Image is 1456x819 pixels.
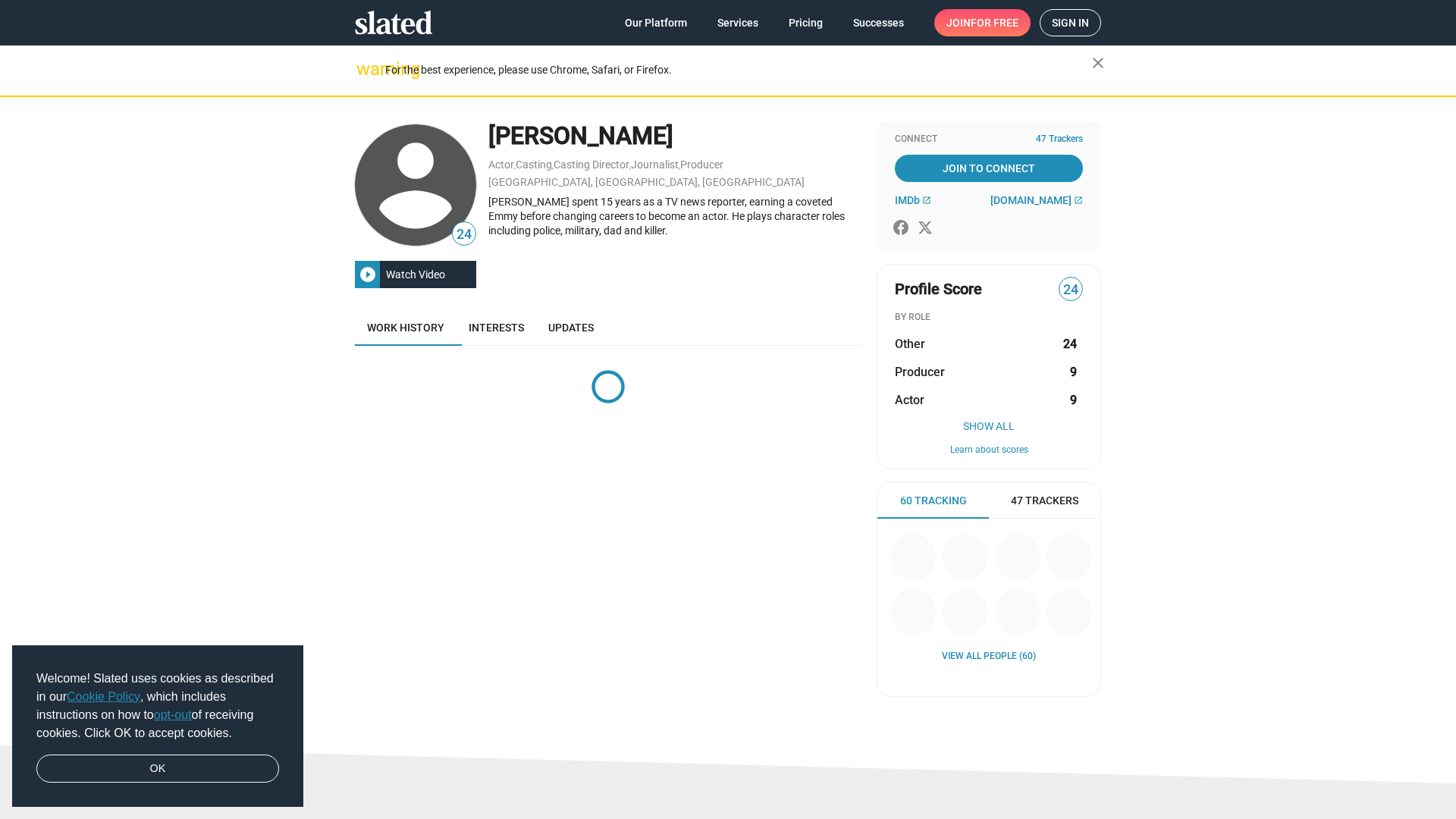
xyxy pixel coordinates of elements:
[705,9,770,36] a: Services
[488,120,861,152] div: [PERSON_NAME]
[380,261,451,288] div: Watch Video
[922,196,931,205] mat-icon: open_in_new
[554,158,629,171] a: Casting Director
[514,162,516,170] span: ,
[12,645,303,808] div: cookieconsent
[488,176,805,188] a: [GEOGRAPHIC_DATA], [GEOGRAPHIC_DATA], [GEOGRAPHIC_DATA]
[1011,494,1078,508] span: 47 Trackers
[385,60,1092,80] div: For the best experience, please use Chrome, Safari, or Firefox.
[895,312,1083,324] div: BY ROLE
[942,651,1036,663] a: View all People (60)
[548,322,594,334] span: Updates
[1074,196,1083,205] mat-icon: open_in_new
[367,322,444,334] span: Work history
[488,158,514,171] a: Actor
[552,162,554,170] span: ,
[613,9,699,36] a: Our Platform
[359,265,377,284] mat-icon: play_circle_filled
[469,322,524,334] span: Interests
[1036,133,1083,146] span: 47 Trackers
[990,194,1083,206] a: [DOMAIN_NAME]
[488,195,861,237] div: [PERSON_NAME] spent 15 years as a TV news reporter, earning a coveted Emmy before changing career...
[895,194,920,206] span: IMDb
[717,9,758,36] span: Services
[946,9,1018,36] span: Join
[895,279,982,300] span: Profile Score
[777,9,835,36] a: Pricing
[629,162,631,170] span: ,
[1070,364,1077,380] strong: 9
[1052,10,1089,36] span: Sign in
[1059,280,1082,300] span: 24
[355,261,476,288] button: Watch Video
[453,224,475,245] span: 24
[895,133,1083,146] div: Connect
[356,60,375,78] mat-icon: warning
[895,194,931,206] a: IMDb
[36,670,279,742] span: Welcome! Slated uses cookies as described in our , which includes instructions on how to of recei...
[1089,54,1107,72] mat-icon: close
[990,194,1072,206] span: [DOMAIN_NAME]
[680,158,723,171] a: Producer
[895,336,925,352] span: Other
[898,155,1080,182] span: Join To Connect
[36,755,279,783] a: dismiss cookie message
[154,708,192,721] a: opt-out
[1040,9,1101,36] a: Sign in
[841,9,916,36] a: Successes
[679,162,680,170] span: ,
[934,9,1031,36] a: Joinfor free
[895,364,945,380] span: Producer
[971,9,1018,36] span: for free
[853,9,904,36] span: Successes
[895,155,1083,182] a: Join To Connect
[536,309,606,346] a: Updates
[789,9,823,36] span: Pricing
[1063,336,1077,352] strong: 24
[900,494,967,508] span: 60 Tracking
[631,158,679,171] a: Journalist
[67,690,140,703] a: Cookie Policy
[355,309,457,346] a: Work history
[895,420,1083,432] button: Show All
[895,392,924,408] span: Actor
[625,9,687,36] span: Our Platform
[457,309,536,346] a: Interests
[895,444,1083,457] button: Learn about scores
[516,158,552,171] a: Casting
[1070,392,1077,408] strong: 9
